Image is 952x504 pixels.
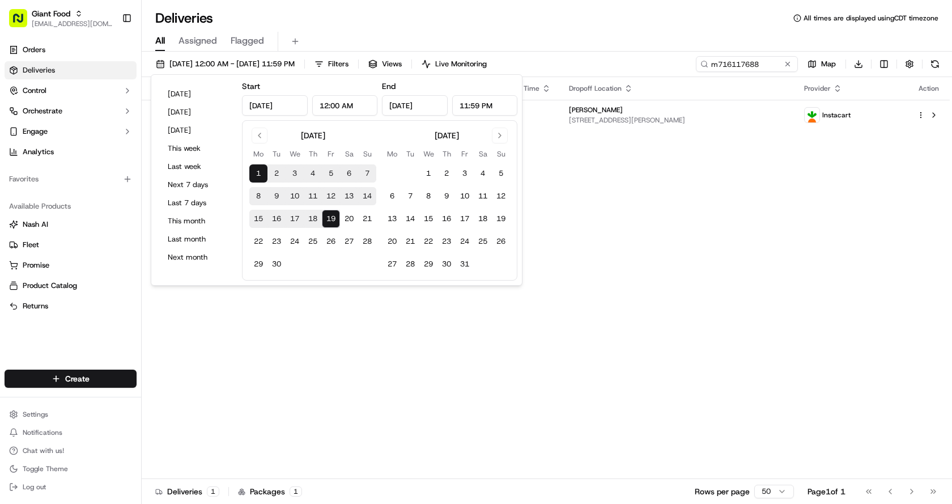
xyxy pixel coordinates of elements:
span: [PERSON_NAME] [569,105,623,115]
button: 6 [383,187,401,205]
th: Wednesday [419,148,437,160]
button: 26 [322,232,340,251]
span: [STREET_ADDRESS][PERSON_NAME] [569,116,785,125]
button: 27 [340,232,358,251]
button: Toggle Theme [5,461,137,477]
button: 28 [401,255,419,273]
th: Tuesday [401,148,419,160]
button: Control [5,82,137,100]
h1: Deliveries [155,9,213,27]
a: 📗Knowledge Base [7,160,91,180]
span: Log out [23,482,46,492]
th: Sunday [358,148,376,160]
button: 28 [358,232,376,251]
button: 12 [492,187,510,205]
button: Promise [5,256,137,274]
th: Monday [383,148,401,160]
button: 16 [437,210,456,228]
div: Available Products [5,197,137,215]
span: Promise [23,260,49,270]
button: 14 [358,187,376,205]
button: Next 7 days [163,177,231,193]
div: 💻 [96,166,105,175]
button: Notifications [5,425,137,441]
button: Returns [5,297,137,315]
button: 27 [383,255,401,273]
a: Deliveries [5,61,137,79]
button: 31 [456,255,474,273]
a: Returns [9,301,132,311]
th: Saturday [340,148,358,160]
button: 21 [401,232,419,251]
button: 1 [419,164,437,183]
th: Sunday [492,148,510,160]
div: Packages [238,486,302,497]
a: Nash AI [9,219,132,230]
button: Last month [163,231,231,247]
img: 1736555255976-a54dd68f-1ca7-489b-9aae-adbdc363a1c4 [11,108,32,129]
button: [DATE] 12:00 AM - [DATE] 11:59 PM [151,56,300,72]
div: Action [917,84,941,93]
button: 14 [401,210,419,228]
th: Wednesday [286,148,304,160]
span: Filters [328,59,348,69]
button: 17 [286,210,304,228]
span: Engage [23,126,48,137]
button: 10 [286,187,304,205]
div: Deliveries [155,486,219,497]
span: Settings [23,410,48,419]
button: [DATE] [163,104,231,120]
span: Orders [23,45,45,55]
button: Log out [5,479,137,495]
a: Promise [9,260,132,270]
a: Fleet [9,240,132,250]
div: Start new chat [39,108,186,120]
div: Favorites [5,170,137,188]
span: Toggle Theme [23,464,68,473]
button: 15 [249,210,267,228]
div: [DATE] [301,130,325,141]
span: Product Catalog [23,281,77,291]
button: 7 [401,187,419,205]
th: Friday [322,148,340,160]
span: Notifications [23,428,62,437]
span: Pylon [113,192,137,201]
th: Thursday [437,148,456,160]
button: Giant Food [32,8,70,19]
span: Map [821,59,836,69]
button: 20 [340,210,358,228]
button: 18 [474,210,492,228]
span: Instacart [822,111,851,120]
th: Friday [456,148,474,160]
button: Live Monitoring [416,56,492,72]
a: Analytics [5,143,137,161]
button: 23 [267,232,286,251]
span: Dropoff Location [569,84,622,93]
div: 1 [207,486,219,497]
button: 25 [304,232,322,251]
button: 6 [340,164,358,183]
button: 8 [419,187,437,205]
th: Monday [249,148,267,160]
input: Time [452,95,518,116]
a: Orders [5,41,137,59]
span: [DATE] 12:00 AM - [DATE] 11:59 PM [169,59,295,69]
span: API Documentation [107,164,182,176]
button: Chat with us! [5,443,137,459]
button: 24 [286,232,304,251]
button: Filters [309,56,354,72]
span: Fleet [23,240,39,250]
span: Orchestrate [23,106,62,116]
button: 1 [249,164,267,183]
button: 26 [492,232,510,251]
button: 29 [419,255,437,273]
button: 10 [456,187,474,205]
button: [EMAIL_ADDRESS][DOMAIN_NAME] [32,19,113,28]
span: Returns [23,301,48,311]
button: 9 [267,187,286,205]
button: 5 [492,164,510,183]
button: [DATE] [163,86,231,102]
span: Analytics [23,147,54,157]
button: Start new chat [193,112,206,125]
